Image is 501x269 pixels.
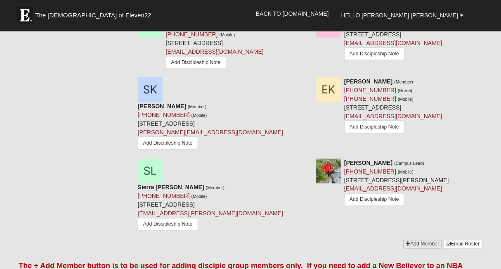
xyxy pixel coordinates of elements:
small: (Mobile) [398,97,414,102]
strong: [PERSON_NAME] [138,103,186,110]
strong: Sierra [PERSON_NAME] [138,184,204,191]
a: The [DEMOGRAPHIC_DATA] of Eleven22 [12,3,177,24]
small: (Mobile) [398,169,414,174]
a: [EMAIL_ADDRESS][PERSON_NAME][DOMAIN_NAME] [138,210,283,217]
a: [PHONE_NUMBER] [344,87,396,93]
a: Add Discipleship Note [344,121,404,133]
a: [PHONE_NUMBER] [166,31,218,38]
a: Add Discipleship Note [344,193,404,206]
small: (Campus Lead) [395,161,424,166]
a: Add Discipleship Note [138,137,198,150]
a: [EMAIL_ADDRESS][DOMAIN_NAME] [166,48,264,55]
a: Email Roster [444,240,482,249]
strong: [PERSON_NAME] [344,159,392,166]
a: [EMAIL_ADDRESS][DOMAIN_NAME] [344,113,442,119]
a: Back to [DOMAIN_NAME] [250,3,335,24]
span: Hello [PERSON_NAME] [PERSON_NAME] [341,12,458,19]
small: (Mobile) [220,32,235,37]
a: [PHONE_NUMBER] [344,95,396,102]
div: [STREET_ADDRESS] [166,13,264,71]
a: Add Discipleship Note [344,48,404,60]
a: [EMAIL_ADDRESS][DOMAIN_NAME] [344,40,442,46]
a: Add Discipleship Note [166,56,226,69]
span: The [DEMOGRAPHIC_DATA] of Eleven22 [35,11,151,19]
small: (Member) [188,104,207,109]
small: (Member) [395,79,414,84]
a: Hello [PERSON_NAME] [PERSON_NAME] [335,5,470,26]
div: [STREET_ADDRESS] [344,13,442,62]
small: (Mobile) [191,113,207,118]
div: [STREET_ADDRESS][PERSON_NAME] [344,159,449,208]
a: [PHONE_NUMBER] [344,168,396,175]
small: (Mobile) [191,194,207,199]
a: [PHONE_NUMBER] [138,112,190,118]
div: [STREET_ADDRESS] [138,102,283,152]
small: (Home) [398,88,412,93]
img: Eleven22 logo [17,7,33,24]
a: Add Discipleship Note [138,218,198,231]
small: (Member) [206,186,225,190]
a: [PERSON_NAME][EMAIL_ADDRESS][DOMAIN_NAME] [138,129,283,136]
a: Add Member [403,240,442,249]
div: [STREET_ADDRESS] [138,183,283,234]
div: [STREET_ADDRESS] [344,77,442,136]
strong: [PERSON_NAME] [344,78,392,85]
a: [EMAIL_ADDRESS][DOMAIN_NAME] [344,186,442,192]
a: [PHONE_NUMBER] [138,193,190,200]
